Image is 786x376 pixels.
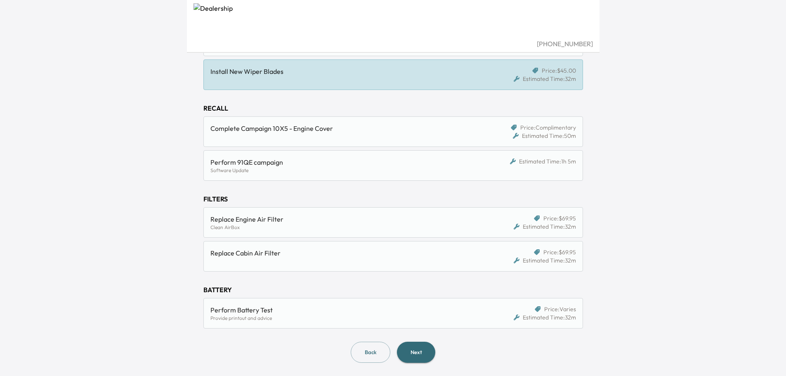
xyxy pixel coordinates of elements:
[514,256,576,265] div: Estimated Time: 32m
[514,75,576,83] div: Estimated Time: 32m
[542,66,576,75] span: Price: $45.00
[203,285,583,295] div: BATTERY
[210,214,478,224] div: Replace Engine Air Filter
[210,224,478,231] div: Clean AirBox
[513,132,576,140] div: Estimated Time: 50m
[514,313,576,322] div: Estimated Time: 32m
[543,214,576,222] span: Price: $69.95
[543,248,576,256] span: Price: $69.95
[194,3,593,39] img: Dealership
[210,305,478,315] div: Perform Battery Test
[520,123,576,132] span: Price: Complimentary
[510,157,576,166] div: Estimated Time: 1h 5m
[203,194,583,204] div: FILTERS
[210,315,478,322] div: Provide printout and advice
[210,66,478,76] div: Install New Wiper Blades
[397,342,435,363] button: Next
[210,167,478,174] div: Software Update
[210,157,478,167] div: Perform 91QE campaign
[203,103,583,113] div: RECALL
[544,305,576,313] span: Price: Varies
[514,222,576,231] div: Estimated Time: 32m
[210,123,478,133] div: Complete Campaign 10X5 - Engine Cover
[194,39,593,49] div: [PHONE_NUMBER]
[351,342,390,363] button: Back
[210,248,478,258] div: Replace Cabin Air Filter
